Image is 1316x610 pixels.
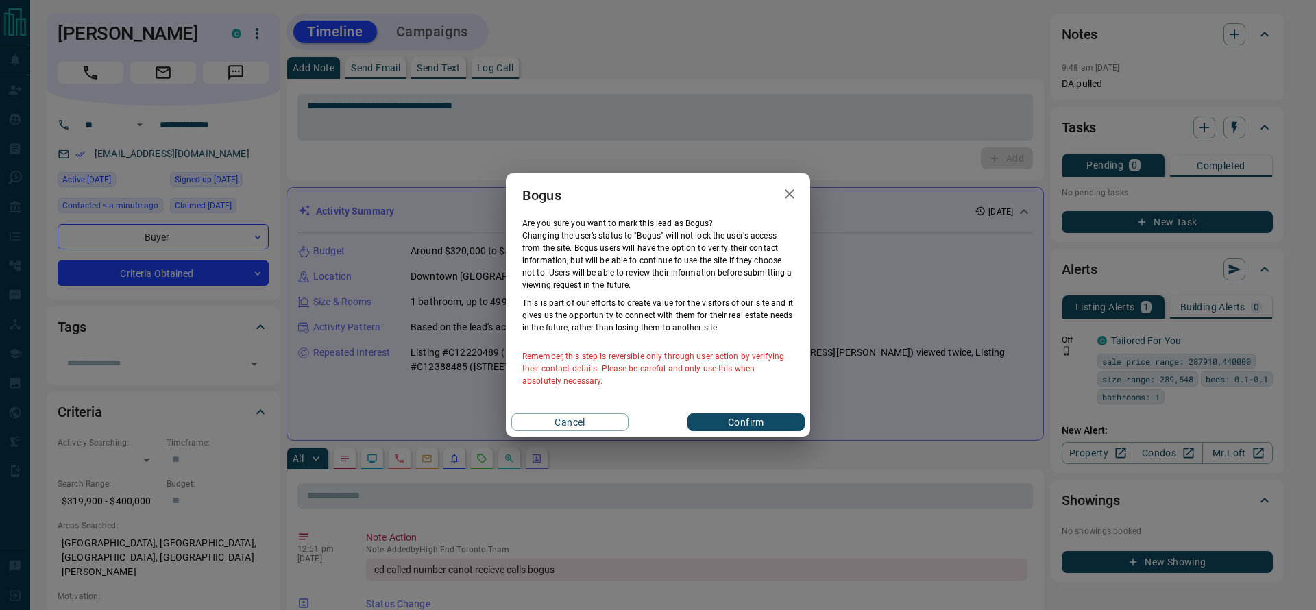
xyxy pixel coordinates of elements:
p: Remember, this step is reversible only through user action by verifying their contact details. Pl... [522,350,794,387]
p: Changing the user’s status to "Bogus" will not lock the user's access from the site. Bogus users ... [522,230,794,291]
p: Are you sure you want to mark this lead as Bogus ? [522,217,794,230]
h2: Bogus [506,173,578,217]
button: Cancel [511,413,629,431]
button: Confirm [687,413,805,431]
p: This is part of our efforts to create value for the visitors of our site and it gives us the oppo... [522,297,794,334]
